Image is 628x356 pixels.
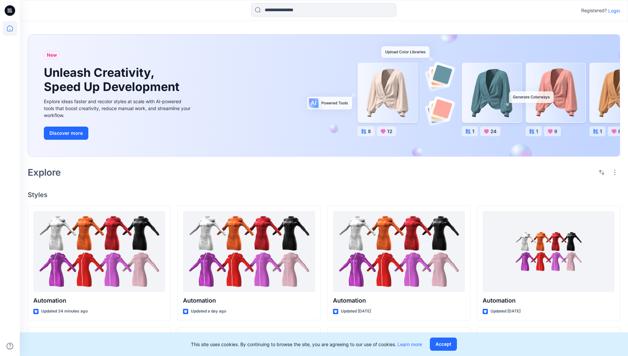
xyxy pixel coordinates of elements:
[44,127,88,140] button: Discover more
[41,308,88,315] p: Updated 34 minutes ago
[191,341,422,348] p: This site uses cookies. By continuing to browse the site, you are agreeing to our use of cookies.
[183,296,315,305] p: Automation
[44,66,182,94] h1: Unleash Creativity, Speed Up Development
[483,211,614,292] a: Automation
[491,308,521,315] p: Updated [DATE]
[28,167,61,178] h2: Explore
[430,338,457,351] button: Accept
[398,341,422,347] a: Learn more
[44,98,192,119] div: Explore ideas faster and recolor styles at scale with AI-powered tools that boost creativity, red...
[33,296,165,305] p: Automation
[44,127,192,140] a: Discover more
[333,211,465,292] a: Automation
[341,308,371,315] p: Updated [DATE]
[608,7,620,14] p: Login
[191,308,226,315] p: Updated a day ago
[333,296,465,305] p: Automation
[483,296,614,305] p: Automation
[33,211,165,292] a: Automation
[28,191,620,199] h4: Styles
[183,211,315,292] a: Automation
[581,7,607,15] p: Registered?
[47,51,57,59] span: New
